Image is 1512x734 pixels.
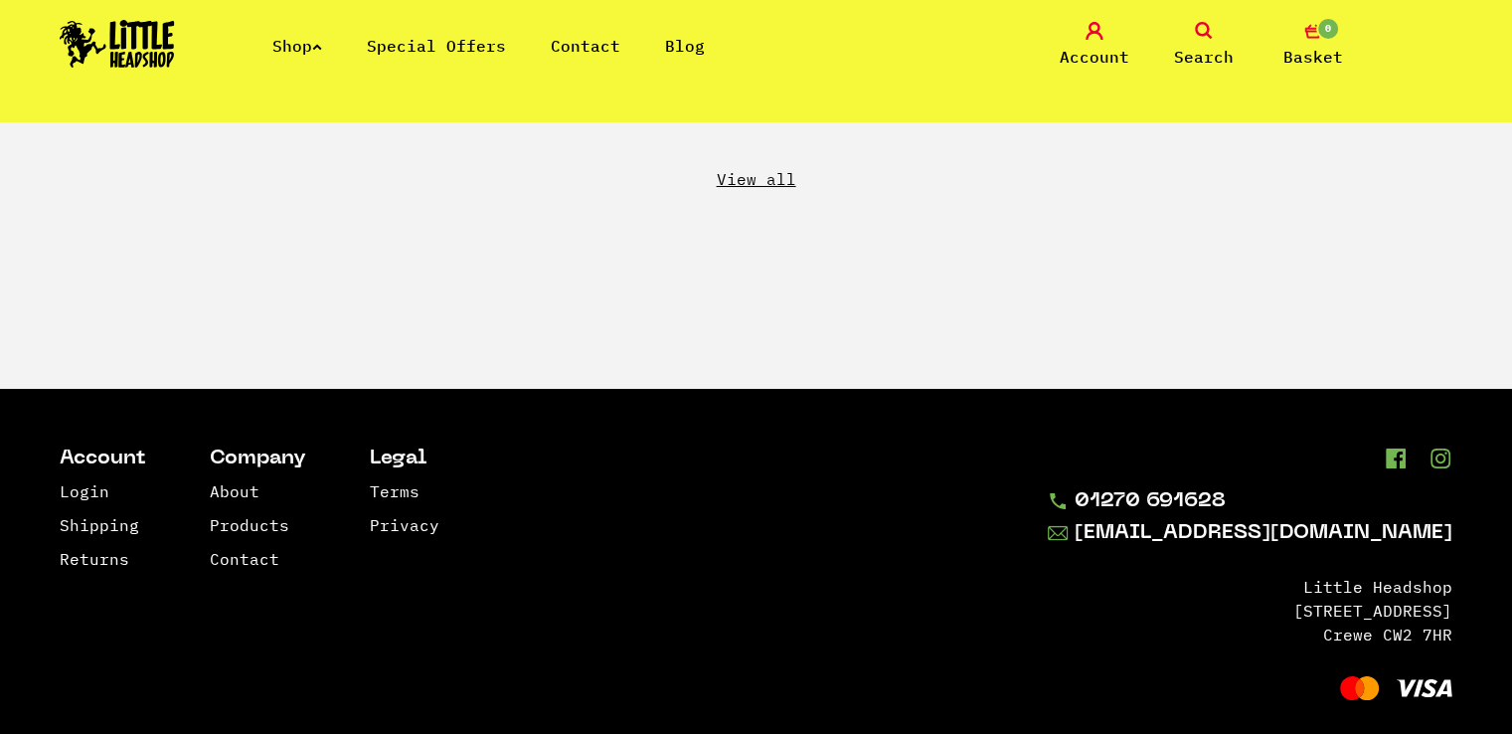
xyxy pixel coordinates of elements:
[1048,623,1452,646] li: Crewe CW2 7HR
[1048,575,1452,599] li: Little Headshop
[60,549,129,569] a: Returns
[272,36,322,56] a: Shop
[210,481,259,501] a: About
[370,481,420,501] a: Terms
[60,20,175,68] img: Little Head Shop Logo
[210,515,289,535] a: Products
[1048,491,1452,512] a: 01270 691628
[1060,45,1129,69] span: Account
[1048,599,1452,623] li: [STREET_ADDRESS]
[60,481,109,501] a: Login
[665,36,705,56] a: Blog
[1154,22,1254,69] a: Search
[1340,676,1452,700] img: Visa and Mastercard Accepted
[370,449,439,469] li: Legal
[367,36,506,56] a: Special Offers
[1283,45,1343,69] span: Basket
[1048,522,1452,545] a: [EMAIL_ADDRESS][DOMAIN_NAME]
[1316,17,1340,41] span: 0
[210,449,306,469] li: Company
[60,449,146,469] li: Account
[370,515,439,535] a: Privacy
[1263,22,1363,69] a: 0 Basket
[210,549,279,569] a: Contact
[1174,45,1234,69] span: Search
[60,515,139,535] a: Shipping
[551,36,620,56] a: Contact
